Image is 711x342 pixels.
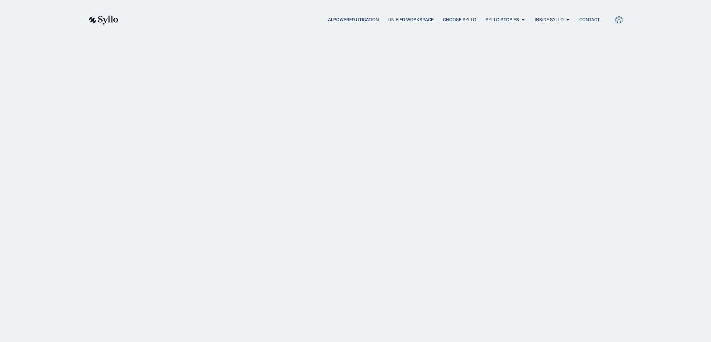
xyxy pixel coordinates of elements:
[388,16,434,23] a: Unified Workspace
[133,16,600,23] nav: Menu
[579,16,600,23] a: Contact
[443,16,476,23] a: Choose Syllo
[88,16,118,25] img: syllo
[133,16,600,23] div: Menu Toggle
[486,16,519,23] a: Syllo Stories
[328,16,379,23] a: AI Powered Litigation
[535,16,564,23] a: Inside Syllo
